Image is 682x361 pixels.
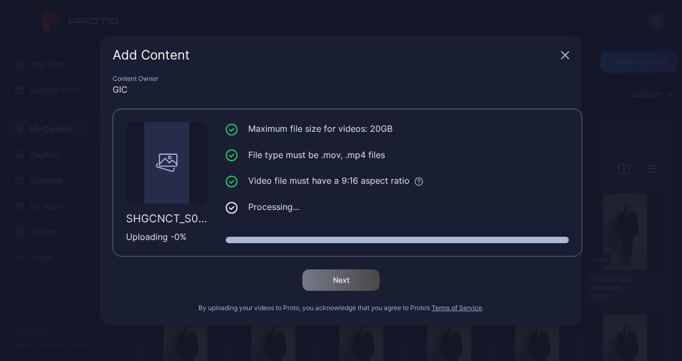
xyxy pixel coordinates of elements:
[432,304,482,312] button: Terms of Service
[126,230,207,243] div: Uploading - 0 %
[113,74,569,83] div: Content Owner
[226,200,569,214] li: Processing...
[226,148,569,162] li: File type must be .mov, .mp4 files
[226,122,569,136] li: Maximum file size for videos: 20GB
[113,83,569,96] div: GIC
[126,212,207,225] div: SHGCNCT_S001_S001_T128.MOV
[113,304,569,312] div: By uploading your videos to Proto, you acknowledge that you agree to Proto’s .
[333,276,350,284] div: Next
[302,269,380,291] button: Next
[113,49,557,62] div: Add Content
[226,174,569,187] li: Video file must have a 9:16 aspect ratio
